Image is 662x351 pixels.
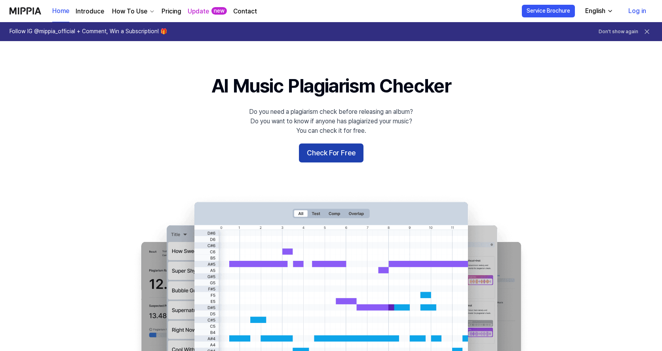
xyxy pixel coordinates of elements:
button: Check For Free [299,143,363,162]
div: English [584,6,607,16]
h1: Follow IG @mippia_official + Comment, Win a Subscription! 🎁 [10,28,167,36]
a: Contact [233,7,257,16]
a: Home [52,0,69,22]
button: Service Brochure [522,5,575,17]
a: Update [188,7,209,16]
a: Introduce [76,7,104,16]
div: new [211,7,227,15]
a: Pricing [162,7,181,16]
h1: AI Music Plagiarism Checker [211,73,451,99]
button: Don't show again [599,28,638,35]
div: How To Use [110,7,149,16]
div: Do you need a plagiarism check before releasing an album? Do you want to know if anyone has plagi... [249,107,413,136]
button: How To Use [110,7,155,16]
button: English [579,3,618,19]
